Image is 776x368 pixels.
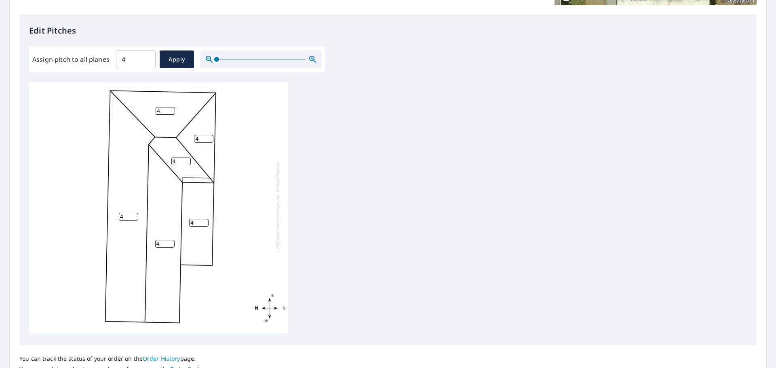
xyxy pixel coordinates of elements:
input: 00.0 [116,48,156,71]
button: Apply [160,50,194,68]
p: You can track the status of your order on the page. [19,355,236,362]
p: Edit Pitches [29,25,747,37]
a: Order History [143,355,180,362]
span: Apply [166,55,188,65]
label: Assign pitch to all planes [32,55,110,64]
